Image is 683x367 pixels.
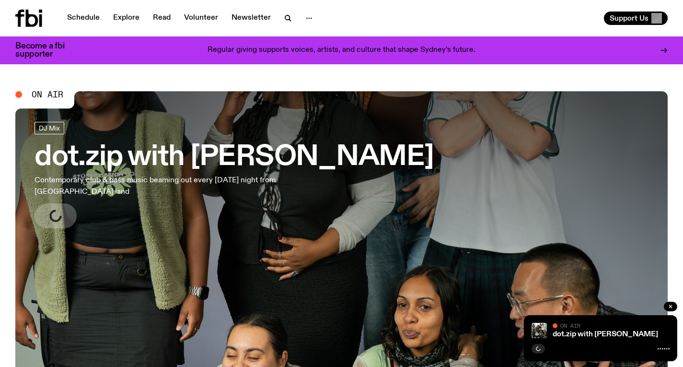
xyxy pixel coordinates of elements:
[35,175,280,198] p: Contemporary club & bass music beaming out every [DATE] night from [GEOGRAPHIC_DATA] land
[32,90,63,99] span: On Air
[178,12,224,25] a: Volunteer
[208,46,475,55] p: Regular giving supports voices, artists, and culture that shape Sydney’s future.
[553,331,658,338] a: dot.zip with [PERSON_NAME]
[35,122,434,228] a: dot.zip with [PERSON_NAME]Contemporary club & bass music beaming out every [DATE] night from [GEO...
[15,42,77,59] h3: Become a fbi supporter
[226,12,277,25] a: Newsletter
[560,322,580,329] span: On Air
[35,122,64,134] a: DJ Mix
[604,12,668,25] button: Support Us
[61,12,105,25] a: Schedule
[39,124,60,131] span: DJ Mix
[107,12,145,25] a: Explore
[35,144,434,171] h3: dot.zip with [PERSON_NAME]
[610,14,648,23] span: Support Us
[147,12,176,25] a: Read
